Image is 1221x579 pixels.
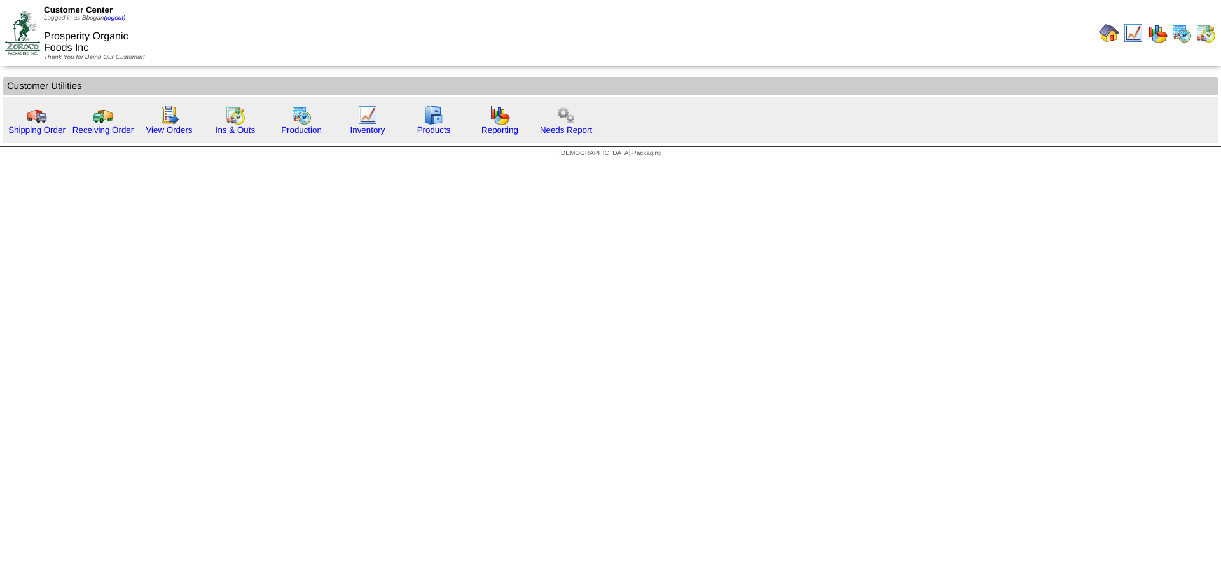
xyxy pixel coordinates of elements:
img: calendarprod.gif [291,105,312,125]
span: [DEMOGRAPHIC_DATA] Packaging [559,150,661,157]
img: workorder.gif [159,105,179,125]
a: Receiving Order [72,125,134,135]
img: calendarinout.gif [225,105,245,125]
span: Logged in as Bbogan [44,15,125,22]
a: Needs Report [540,125,592,135]
span: Thank You for Being Our Customer! [44,54,145,61]
span: Prosperity Organic Foods Inc [44,31,128,53]
a: View Orders [146,125,192,135]
a: Reporting [481,125,518,135]
img: graph.gif [490,105,510,125]
span: Customer Center [44,5,113,15]
img: calendarinout.gif [1196,23,1216,43]
img: line_graph.gif [1123,23,1143,43]
img: workflow.png [556,105,576,125]
img: truck2.gif [93,105,113,125]
a: Shipping Order [8,125,66,135]
a: Inventory [350,125,385,135]
img: graph.gif [1147,23,1168,43]
a: Production [281,125,322,135]
img: ZoRoCo_Logo(Green%26Foil)%20jpg.webp [5,11,40,54]
img: home.gif [1099,23,1119,43]
td: Customer Utilities [3,77,1218,95]
a: (logout) [104,15,126,22]
a: Ins & Outs [216,125,255,135]
a: Products [417,125,451,135]
img: cabinet.gif [424,105,444,125]
img: calendarprod.gif [1171,23,1192,43]
img: truck.gif [27,105,47,125]
img: line_graph.gif [357,105,378,125]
